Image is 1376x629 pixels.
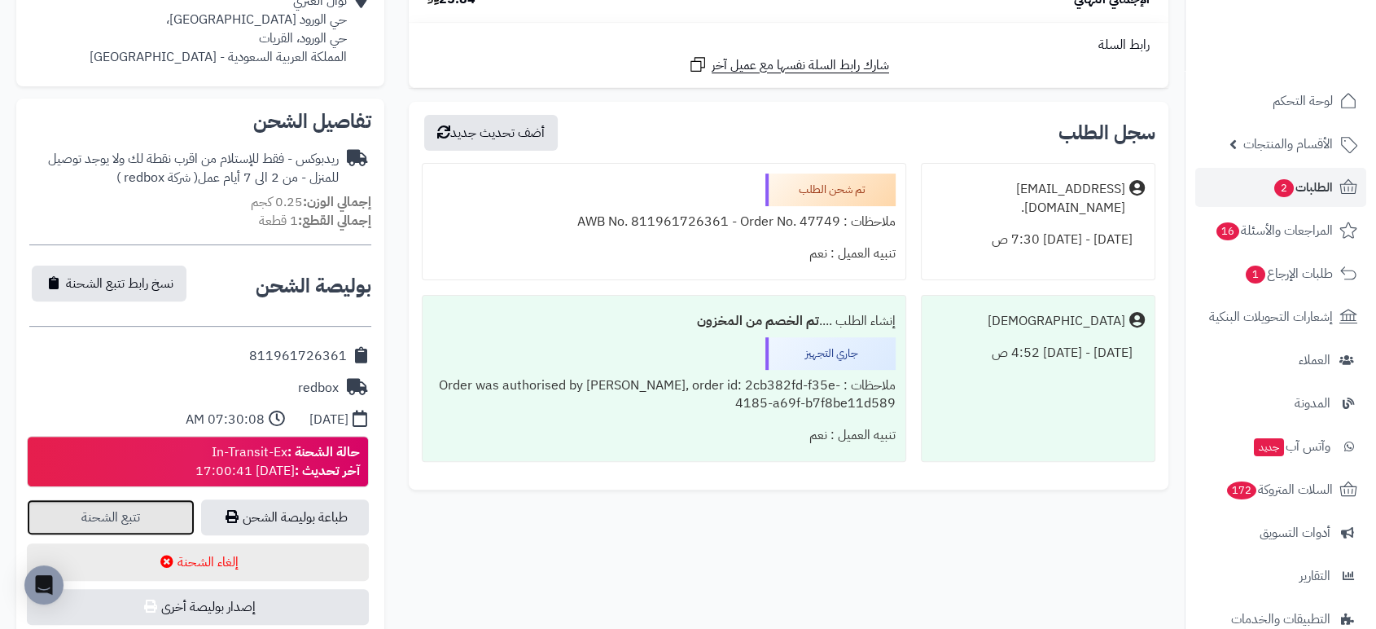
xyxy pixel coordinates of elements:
[29,150,339,187] div: ريدبوكس - فقط للإستلام من اقرب نقطة لك ولا يوجد توصيل للمنزل - من 2 الى 7 أيام عمل
[1195,297,1366,336] a: إشعارات التحويلات البنكية
[1273,90,1333,112] span: لوحة التحكم
[27,499,195,535] a: تتبع الشحنة
[66,274,173,293] span: نسخ رابط تتبع الشحنة
[432,370,896,420] div: ملاحظات : Order was authorised by [PERSON_NAME], order id: 2cb382fd-f35e-4185-a69f-b7f8be11d589
[931,224,1145,256] div: [DATE] - [DATE] 7:30 ص
[1246,266,1265,284] span: 1
[309,411,348,429] div: [DATE]
[1195,513,1366,552] a: أدوات التسويق
[303,192,371,212] strong: إجمالي الوزن:
[298,379,339,398] div: redbox
[116,168,198,187] span: ( شركة redbox )
[1254,438,1284,456] span: جديد
[259,211,371,231] small: 1 قطعة
[424,115,558,151] button: أضف تحديث جديد
[1195,470,1366,509] a: السلات المتروكة172
[1299,349,1330,372] span: العملاء
[1195,168,1366,207] a: الطلبات2
[1273,176,1333,199] span: الطلبات
[298,211,371,231] strong: إجمالي القطع:
[1195,427,1366,466] a: وآتس آبجديد
[195,443,360,481] div: In-Transit-Ex [DATE] 17:00:41
[1195,211,1366,250] a: المراجعات والأسئلة16
[765,337,896,370] div: جاري التجهيز
[1195,81,1366,121] a: لوحة التحكم
[432,206,896,238] div: ملاحظات : AWB No. 811961726361 - Order No. 47749
[1244,262,1333,285] span: طلبات الإرجاع
[432,238,896,270] div: تنبيه العميل : نعم
[29,112,371,131] h2: تفاصيل الشحن
[1274,179,1294,197] span: 2
[1295,392,1330,415] span: المدونة
[1195,384,1366,423] a: المدونة
[27,543,369,581] button: إلغاء الشحنة
[27,589,369,625] button: إصدار بوليصة أخرى
[201,499,369,535] a: طباعة بوليصة الشحن
[415,36,1162,55] div: رابط السلة
[1195,556,1366,596] a: التقارير
[688,55,889,75] a: شارك رابط السلة نفسها مع عميل آخر
[295,461,360,481] strong: آخر تحديث :
[256,276,371,296] h2: بوليصة الشحن
[24,565,64,605] div: Open Intercom Messenger
[1215,219,1333,242] span: المراجعات والأسئلة
[697,311,819,331] b: تم الخصم من المخزون
[186,411,265,429] div: 07:30:08 AM
[931,337,1145,369] div: [DATE] - [DATE] 4:52 ص
[1299,565,1330,587] span: التقارير
[432,420,896,451] div: تنبيه العميل : نعم
[765,174,896,206] div: تم شحن الطلب
[251,192,371,212] small: 0.25 كجم
[1195,254,1366,293] a: طلبات الإرجاع1
[1265,44,1361,78] img: logo-2.png
[287,442,360,462] strong: حالة الشحنة :
[1227,482,1256,499] span: 172
[712,56,889,75] span: شارك رابط السلة نفسها مع عميل آخر
[1225,478,1333,501] span: السلات المتروكة
[432,306,896,337] div: إنشاء الطلب ....
[988,312,1125,331] div: [DEMOGRAPHIC_DATA]
[931,180,1125,218] div: [EMAIL_ADDRESS][DOMAIN_NAME].
[1260,521,1330,544] span: أدوات التسويق
[1252,435,1330,458] span: وآتس آب
[1195,341,1366,380] a: العملاء
[1216,222,1239,240] span: 16
[249,347,347,366] div: 811961726361
[1243,133,1333,156] span: الأقسام والمنتجات
[1209,306,1333,328] span: إشعارات التحويلات البنكية
[32,266,186,301] button: نسخ رابط تتبع الشحنة
[1058,123,1155,143] h3: سجل الطلب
